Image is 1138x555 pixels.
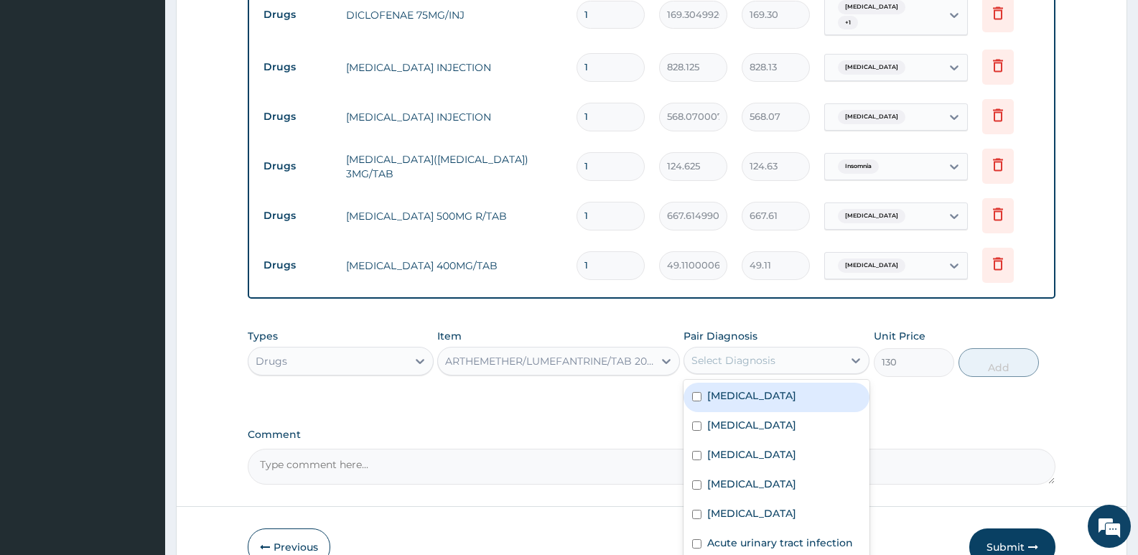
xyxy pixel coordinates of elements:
img: d_794563401_company_1708531726252_794563401 [27,72,58,108]
td: Drugs [256,1,339,28]
span: [MEDICAL_DATA] [838,110,905,124]
div: Chat with us now [75,80,241,99]
td: Drugs [256,153,339,179]
td: Drugs [256,103,339,130]
label: Item [437,329,462,343]
div: Select Diagnosis [691,353,775,368]
div: ARTHEMETHER/LUMEFANTRINE/TAB 20/120MG [445,354,654,368]
span: + 1 [838,16,858,30]
td: [MEDICAL_DATA] 400MG/TAB [339,251,569,280]
span: We're online! [83,181,198,326]
label: [MEDICAL_DATA] [707,447,796,462]
td: Drugs [256,252,339,279]
span: [MEDICAL_DATA] [838,209,905,223]
td: DICLOFENAE 75MG/INJ [339,1,569,29]
label: Types [248,330,278,342]
label: Acute urinary tract infection [707,536,853,550]
td: Drugs [256,202,339,229]
td: [MEDICAL_DATA]([MEDICAL_DATA]) 3MG/TAB [339,145,569,188]
label: [MEDICAL_DATA] [707,418,796,432]
td: Drugs [256,54,339,80]
span: [MEDICAL_DATA] [838,60,905,75]
div: Minimize live chat window [235,7,270,42]
label: [MEDICAL_DATA] [707,506,796,521]
label: Pair Diagnosis [684,329,757,343]
div: Drugs [256,354,287,368]
label: [MEDICAL_DATA] [707,388,796,403]
textarea: Type your message and hit 'Enter' [7,392,274,442]
button: Add [959,348,1039,377]
td: [MEDICAL_DATA] INJECTION [339,53,569,82]
span: Insomnia [838,159,879,174]
span: [MEDICAL_DATA] [838,258,905,273]
label: Unit Price [874,329,925,343]
td: [MEDICAL_DATA] 500MG R/TAB [339,202,569,230]
td: [MEDICAL_DATA] INJECTION [339,103,569,131]
label: Comment [248,429,1055,441]
label: [MEDICAL_DATA] [707,477,796,491]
